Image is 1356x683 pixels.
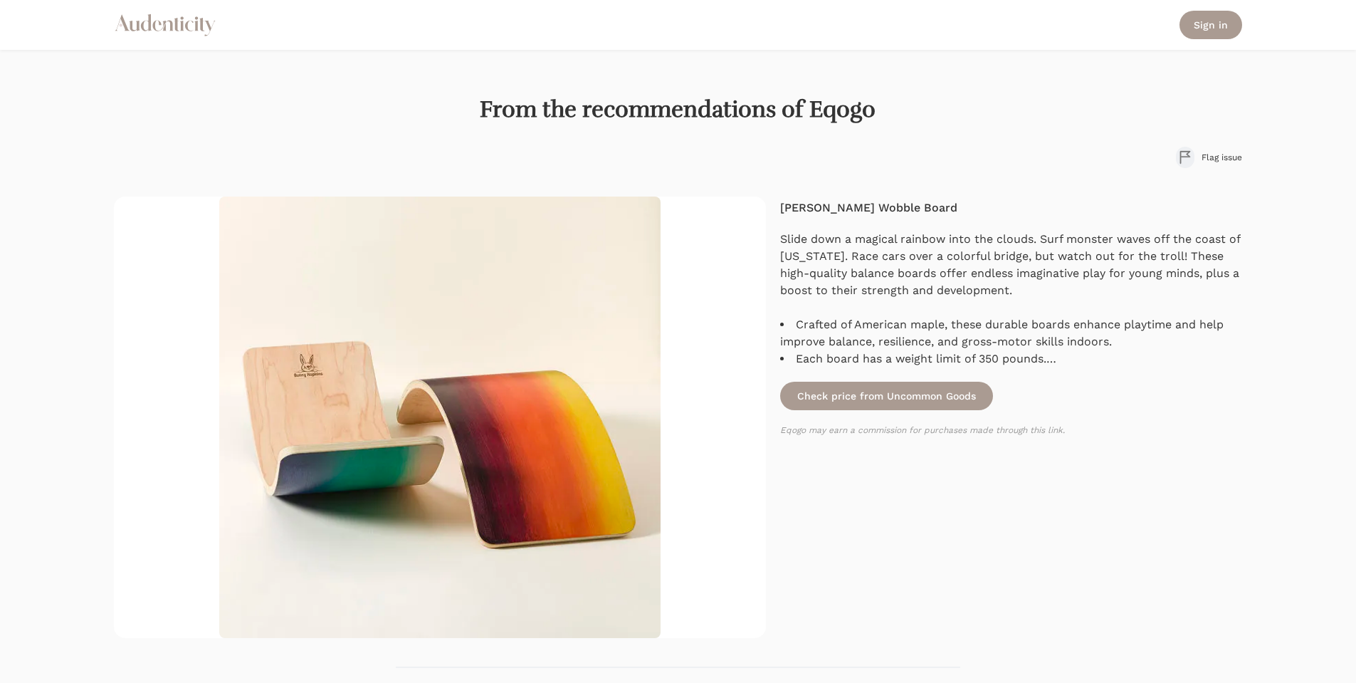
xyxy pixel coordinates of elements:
[780,382,993,410] a: Check price from Uncommon Goods
[780,199,1242,217] h4: [PERSON_NAME] Wobble Board
[780,424,1242,436] p: Eqogo may earn a commission for purchases made through this link.
[1202,152,1242,163] span: Flag issue
[1179,11,1242,39] a: Sign in
[780,350,1242,367] li: Each board has a weight limit of 350 pounds.
[1176,147,1242,168] button: Flag issue
[114,95,1242,124] h1: From the recommendations of Eqogo
[780,231,1242,316] div: Slide down a magical rainbow into the clouds. Surf monster waves off the coast of [US_STATE]. Rac...
[780,316,1242,350] li: Crafted of American maple, these durable boards enhance playtime and help improve balance, resili...
[219,197,661,638] img: Bunny Hopkins Wobble Board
